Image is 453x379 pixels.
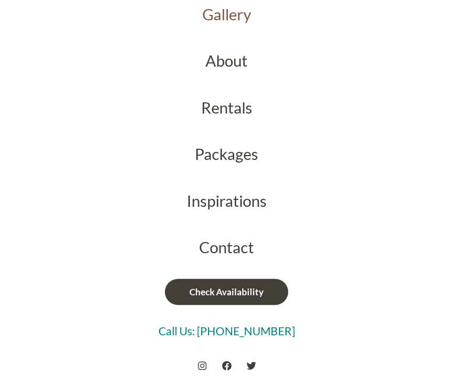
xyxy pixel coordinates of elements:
[158,324,295,337] a: Call Us: [PHONE_NUMBER]
[197,361,207,370] a: Instagram
[222,361,232,370] a: Facebook
[165,279,288,305] a: Check Availability
[247,361,256,370] a: Twitter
